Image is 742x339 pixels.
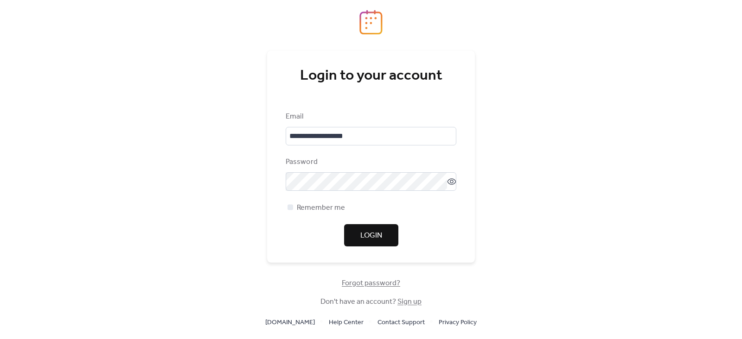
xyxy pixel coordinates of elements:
[439,317,477,328] span: Privacy Policy
[342,281,400,286] a: Forgot password?
[344,224,398,246] button: Login
[286,157,454,168] div: Password
[265,316,315,328] a: [DOMAIN_NAME]
[342,278,400,289] span: Forgot password?
[286,67,456,85] div: Login to your account
[329,316,364,328] a: Help Center
[377,316,425,328] a: Contact Support
[329,317,364,328] span: Help Center
[265,317,315,328] span: [DOMAIN_NAME]
[320,296,422,308] span: Don't have an account?
[297,202,345,213] span: Remember me
[397,295,422,309] a: Sign up
[377,317,425,328] span: Contact Support
[286,111,454,122] div: Email
[360,230,382,241] span: Login
[439,316,477,328] a: Privacy Policy
[359,10,383,35] img: logo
